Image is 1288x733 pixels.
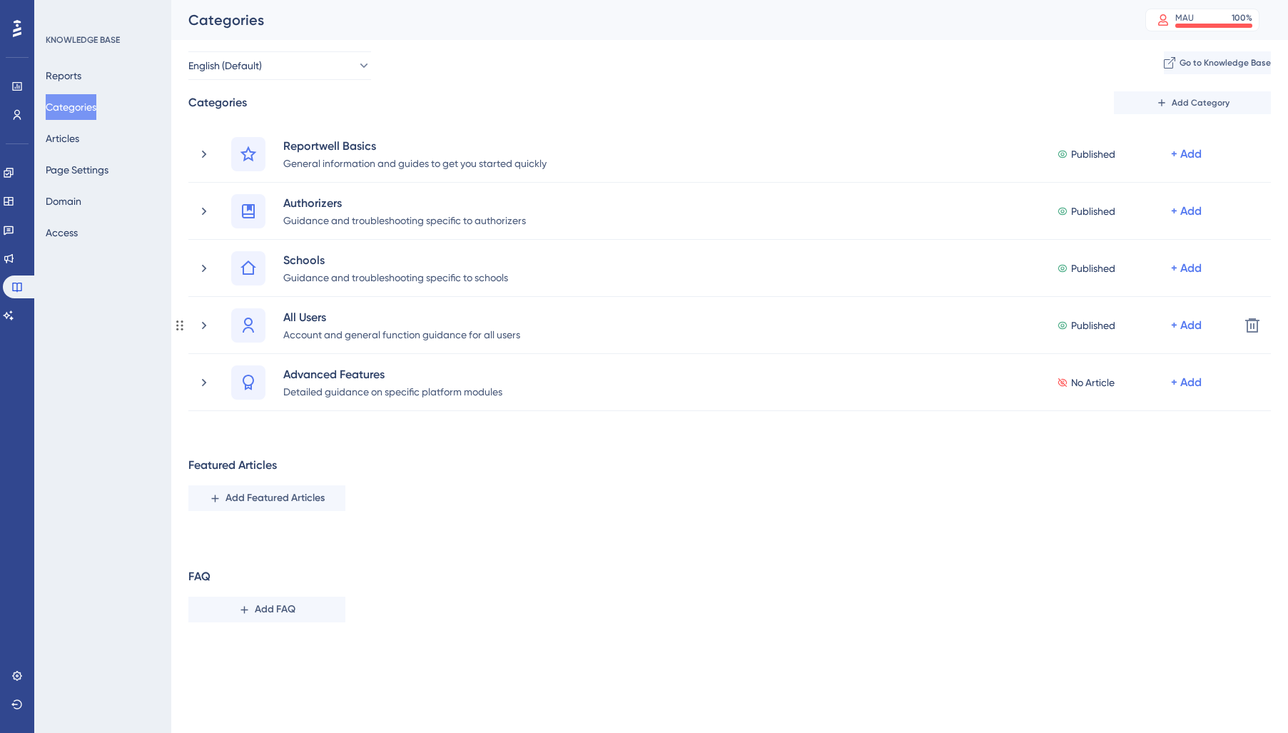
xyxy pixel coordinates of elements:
[1180,57,1271,69] span: Go to Knowledge Base
[283,268,509,285] div: Guidance and troubleshooting specific to schools
[188,57,262,74] span: English (Default)
[283,211,527,228] div: Guidance and troubleshooting specific to authorizers
[1172,97,1229,108] span: Add Category
[188,94,247,111] div: Categories
[255,601,295,618] span: Add FAQ
[283,383,503,400] div: Detailed guidance on specific platform modules
[46,188,81,214] button: Domain
[283,154,547,171] div: General information and guides to get you started quickly
[46,126,79,151] button: Articles
[188,568,211,585] div: FAQ
[283,365,503,383] div: Advanced Features
[1171,146,1202,163] div: + Add
[1071,203,1115,220] span: Published
[1164,51,1271,74] button: Go to Knowledge Base
[188,457,277,474] div: Featured Articles
[1232,12,1252,24] div: 100 %
[1071,317,1115,334] span: Published
[46,157,108,183] button: Page Settings
[283,325,521,343] div: Account and general function guidance for all users
[1071,260,1115,277] span: Published
[46,94,96,120] button: Categories
[283,137,547,154] div: Reportwell Basics
[1171,374,1202,391] div: + Add
[46,63,81,89] button: Reports
[188,10,1110,30] div: Categories
[188,597,345,622] button: Add FAQ
[283,308,521,325] div: All Users
[188,485,345,511] button: Add Featured Articles
[283,251,509,268] div: Schools
[283,194,527,211] div: Authorizers
[188,51,371,80] button: English (Default)
[1071,374,1115,391] span: No Article
[1171,260,1202,277] div: + Add
[1114,91,1271,114] button: Add Category
[1171,317,1202,334] div: + Add
[1175,12,1194,24] div: MAU
[46,220,78,246] button: Access
[225,490,325,507] span: Add Featured Articles
[1071,146,1115,163] span: Published
[46,34,120,46] div: KNOWLEDGE BASE
[1171,203,1202,220] div: + Add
